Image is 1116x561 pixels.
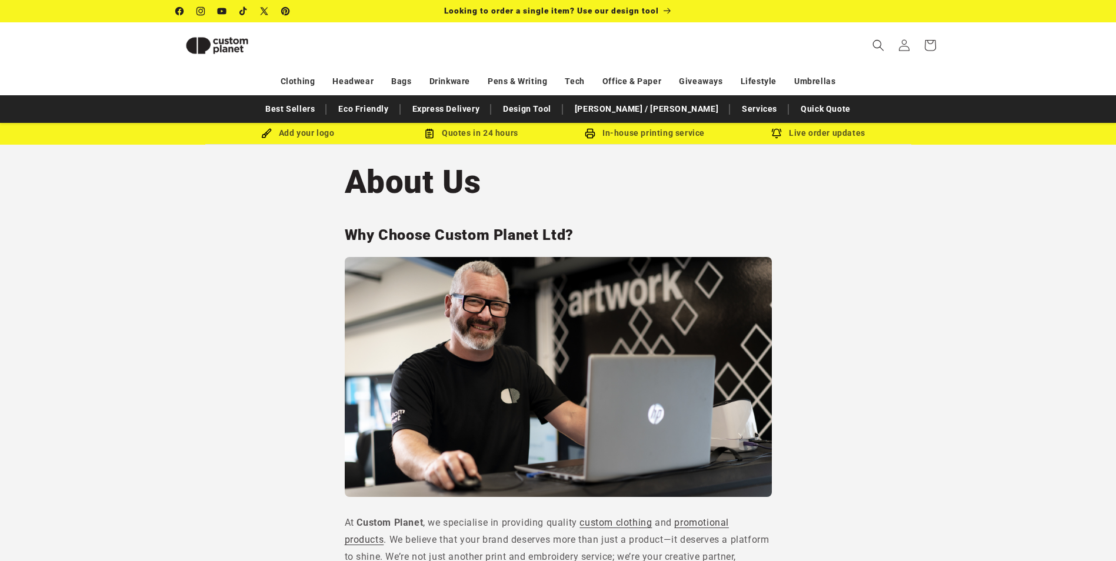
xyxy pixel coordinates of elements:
[391,71,411,92] a: Bags
[261,128,272,139] img: Brush Icon
[565,71,584,92] a: Tech
[444,6,659,15] span: Looking to order a single item? Use our design tool
[345,161,772,202] h1: About Us
[795,99,857,119] a: Quick Quote
[732,126,905,141] div: Live order updates
[736,99,783,119] a: Services
[281,71,315,92] a: Clothing
[407,99,486,119] a: Express Delivery
[332,99,394,119] a: Eco Friendly
[357,517,423,528] strong: Custom Planet
[345,226,772,245] h2: Why Choose Custom Planet Ltd?
[794,71,835,92] a: Umbrellas
[569,99,724,119] a: [PERSON_NAME] / [PERSON_NAME]
[211,126,385,141] div: Add your logo
[488,71,547,92] a: Pens & Writing
[865,32,891,58] summary: Search
[176,27,258,64] img: Custom Planet
[679,71,722,92] a: Giveaways
[579,517,652,528] a: custom clothing
[259,99,321,119] a: Best Sellers
[585,128,595,139] img: In-house printing
[771,128,782,139] img: Order updates
[424,128,435,139] img: Order Updates Icon
[602,71,661,92] a: Office & Paper
[497,99,557,119] a: Design Tool
[385,126,558,141] div: Quotes in 24 hours
[741,71,777,92] a: Lifestyle
[171,22,298,68] a: Custom Planet
[558,126,732,141] div: In-house printing service
[332,71,374,92] a: Headwear
[429,71,470,92] a: Drinkware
